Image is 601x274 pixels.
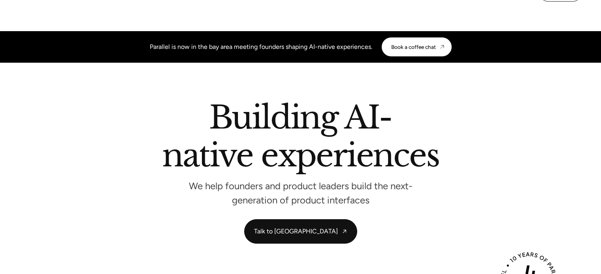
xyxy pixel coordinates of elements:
h2: Building AI-native experiences [75,102,526,174]
div: Book a coffee chat [391,44,436,50]
div: Parallel is now in the bay area meeting founders shaping AI-native experiences. [150,42,372,52]
p: We help founders and product leaders build the next-generation of product interfaces [182,183,419,203]
a: Book a coffee chat [382,37,452,56]
img: CTA arrow image [439,44,445,50]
